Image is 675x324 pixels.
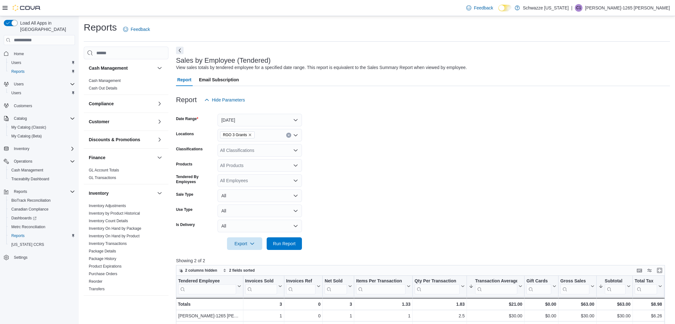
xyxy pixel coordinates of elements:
[475,278,517,294] div: Transaction Average
[89,101,114,107] h3: Compliance
[156,154,163,161] button: Finance
[89,271,117,276] span: Purchase Orders
[89,168,119,173] span: GL Account Totals
[9,166,46,174] a: Cash Management
[131,26,150,32] span: Feedback
[526,278,556,294] button: Gift Cards
[89,204,126,208] a: Inventory Adjustments
[286,278,316,294] div: Invoices Ref
[89,256,116,261] span: Package History
[9,89,75,97] span: Users
[6,240,77,249] button: [US_STATE] CCRS
[89,218,128,223] span: Inventory Count Details
[11,224,45,229] span: Metrc Reconciliation
[356,278,406,294] div: Items Per Transaction
[9,241,47,248] a: [US_STATE] CCRS
[6,205,77,214] button: Canadian Compliance
[89,101,155,107] button: Compliance
[199,73,239,86] span: Email Subscription
[89,234,139,239] span: Inventory On Hand by Product
[89,219,128,223] a: Inventory Count Details
[245,278,277,284] div: Invoices Sold
[223,132,247,138] span: RGO 3 Grants
[6,231,77,240] button: Reports
[11,80,75,88] span: Users
[89,249,116,254] span: Package Details
[635,278,657,284] div: Total Tax
[286,278,316,284] div: Invoices Ref
[635,312,662,320] div: $6.26
[84,166,168,184] div: Finance
[560,300,594,308] div: $63.00
[598,300,631,308] div: $63.00
[89,190,155,196] button: Inventory
[14,51,24,56] span: Home
[598,278,631,294] button: Subtotal
[11,233,25,238] span: Reports
[177,73,191,86] span: Report
[176,147,203,152] label: Classifications
[325,300,352,308] div: 3
[560,278,589,284] div: Gross Sales
[89,86,117,90] a: Cash Out Details
[89,154,155,161] button: Finance
[176,96,197,104] h3: Report
[575,4,582,12] div: Cassandra-1265 Gonzales
[178,278,236,294] div: Tendered Employee
[11,80,26,88] button: Users
[185,268,217,273] span: 2 columns hidden
[220,267,257,274] button: 2 fields sorted
[6,58,77,67] button: Users
[469,278,522,294] button: Transaction Average
[646,267,653,274] button: Display options
[178,278,236,284] div: Tendered Employee
[14,159,32,164] span: Operations
[176,57,271,64] h3: Sales by Employee (Tendered)
[176,207,192,212] label: Use Type
[14,189,27,194] span: Reports
[415,278,465,294] button: Qty Per Transaction
[560,278,589,294] div: Gross Sales
[1,80,77,89] button: Users
[9,223,75,231] span: Metrc Reconciliation
[89,78,121,83] span: Cash Management
[9,205,75,213] span: Canadian Compliance
[14,103,32,108] span: Customers
[11,102,35,110] a: Customers
[9,132,44,140] a: My Catalog (Beta)
[9,89,24,97] a: Users
[11,188,30,195] button: Reports
[89,264,122,269] a: Product Expirations
[89,86,117,91] span: Cash Out Details
[498,11,499,12] span: Dark Mode
[636,267,643,274] button: Keyboard shortcuts
[89,226,141,231] a: Inventory On Hand by Package
[286,278,321,294] button: Invoices Ref
[1,49,77,58] button: Home
[526,278,551,284] div: Gift Cards
[13,5,41,11] img: Cova
[89,279,102,284] a: Reorder
[523,4,569,12] p: Schwazze [US_STATE]
[11,90,21,95] span: Users
[11,134,42,139] span: My Catalog (Beta)
[11,115,29,122] button: Catalog
[89,190,109,196] h3: Inventory
[89,175,116,180] span: GL Transactions
[11,254,30,261] a: Settings
[212,97,245,103] span: Hide Parameters
[415,312,465,320] div: 2.5
[635,278,662,294] button: Total Tax
[9,166,75,174] span: Cash Management
[121,23,152,36] a: Feedback
[220,131,255,138] span: RGO 3 Grants
[325,278,347,294] div: Net Sold
[475,278,517,284] div: Transaction Average
[11,176,49,182] span: Traceabilty Dashboard
[9,214,39,222] a: Dashboards
[156,189,163,197] button: Inventory
[293,178,298,183] button: Open list of options
[6,67,77,76] button: Reports
[14,255,27,260] span: Settings
[245,278,277,294] div: Invoices Sold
